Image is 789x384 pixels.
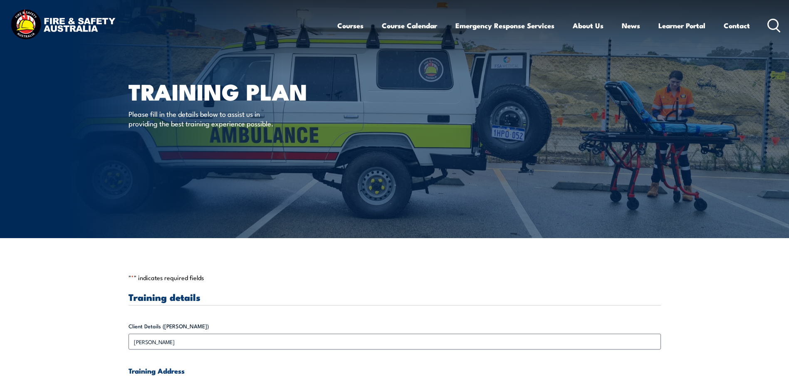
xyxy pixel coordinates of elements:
h1: Training plan [129,81,334,101]
p: " " indicates required fields [129,273,661,282]
a: Contact [724,15,750,37]
a: Courses [337,15,364,37]
p: Please fill in the details below to assist us in providing the best training experience possible. [129,109,280,128]
label: Client Details ([PERSON_NAME]) [129,322,661,330]
a: Emergency Response Services [455,15,554,37]
h4: Training Address [129,366,661,375]
a: News [622,15,640,37]
a: Learner Portal [658,15,705,37]
h3: Training details [129,292,661,302]
a: About Us [573,15,603,37]
a: Course Calendar [382,15,437,37]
